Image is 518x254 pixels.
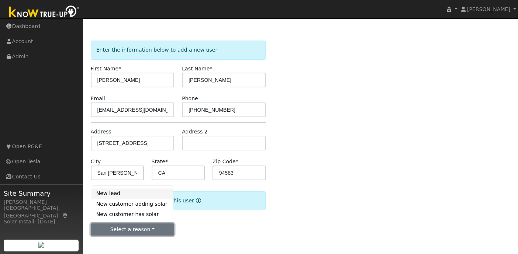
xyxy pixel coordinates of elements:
[182,95,198,102] label: Phone
[62,213,69,219] a: Map
[91,223,175,236] button: Select a reason
[4,204,79,220] div: [GEOGRAPHIC_DATA], [GEOGRAPHIC_DATA]
[165,159,168,164] span: Required
[91,209,173,220] a: New customer has solar
[91,65,121,73] label: First Name
[91,128,111,136] label: Address
[4,188,79,198] span: Site Summary
[91,158,101,166] label: City
[236,159,238,164] span: Required
[213,158,238,166] label: Zip Code
[182,128,208,136] label: Address 2
[152,158,168,166] label: State
[182,65,212,73] label: Last Name
[38,242,44,248] img: retrieve
[91,199,173,209] a: New customer adding solar
[91,188,173,199] a: New lead
[91,191,266,210] div: Select the reason for adding this user
[6,4,83,21] img: Know True-Up
[467,6,510,12] span: [PERSON_NAME]
[194,198,201,203] a: Reason for new user
[210,66,213,72] span: Required
[91,41,266,59] div: Enter the information below to add a new user
[4,218,79,226] div: Solar Install: [DATE]
[118,66,121,72] span: Required
[4,198,79,206] div: [PERSON_NAME]
[91,95,105,102] label: Email
[120,10,177,19] a: Quick Add User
